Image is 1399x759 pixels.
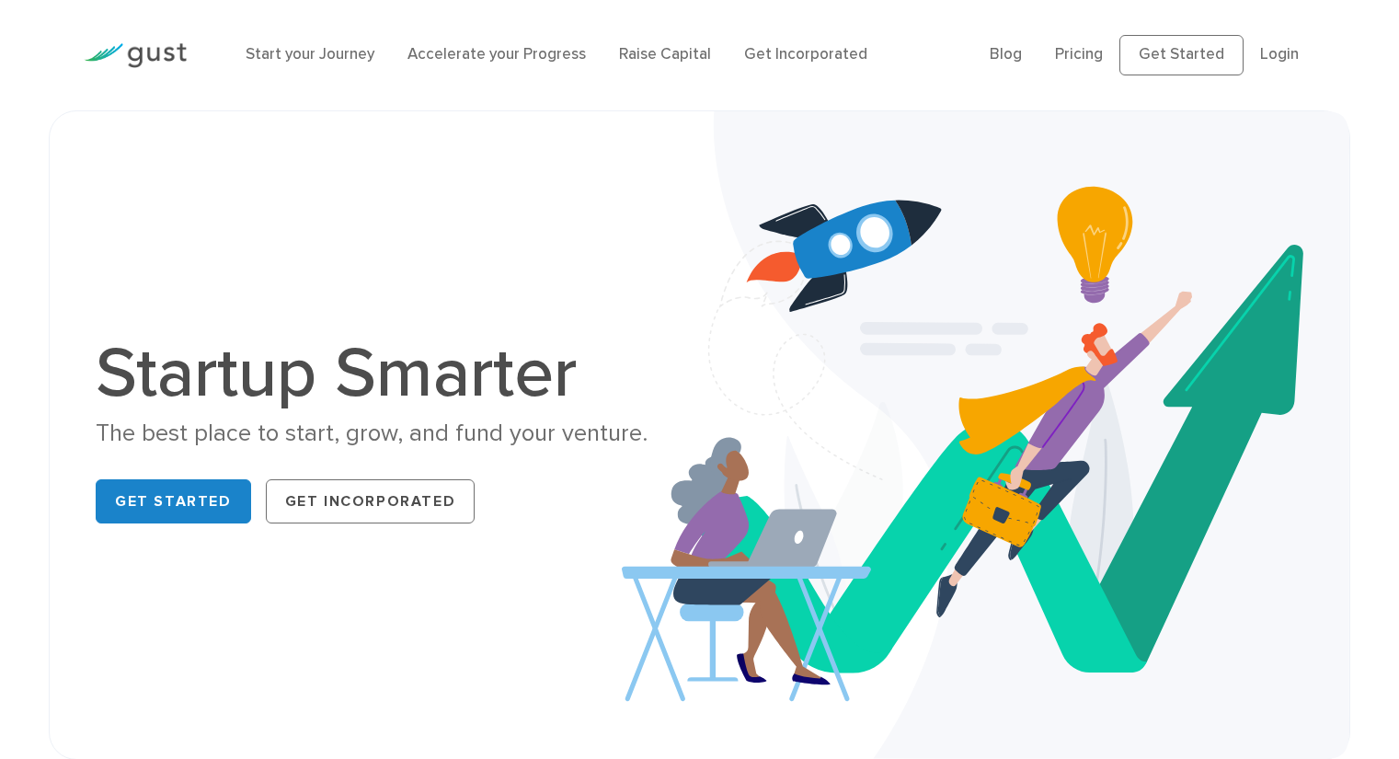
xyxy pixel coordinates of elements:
div: The best place to start, grow, and fund your venture. [96,418,685,450]
a: Pricing [1055,45,1103,63]
a: Get Started [96,479,251,523]
a: Raise Capital [619,45,711,63]
a: Get Started [1119,35,1244,75]
img: Startup Smarter Hero [622,111,1349,759]
a: Blog [990,45,1022,63]
img: Gust Logo [84,43,187,68]
a: Get Incorporated [266,479,476,523]
a: Login [1260,45,1299,63]
a: Start your Journey [246,45,374,63]
h1: Startup Smarter [96,339,685,408]
a: Get Incorporated [744,45,867,63]
a: Accelerate your Progress [407,45,586,63]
